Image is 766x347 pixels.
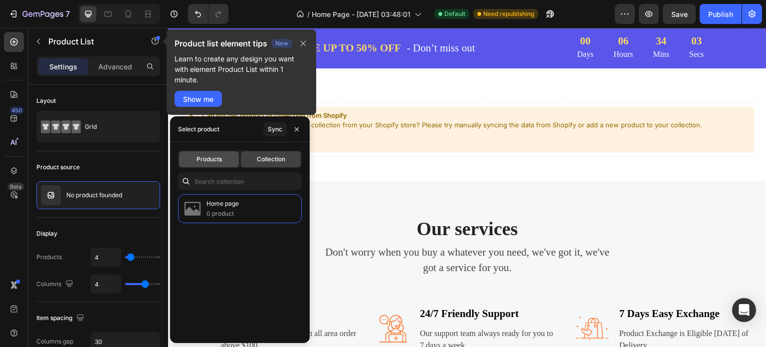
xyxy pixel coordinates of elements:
span: Default [444,9,465,18]
p: No product founded [66,192,122,199]
div: Display [36,229,57,238]
input: Auto [91,275,121,293]
p: 0 product [206,209,239,219]
button: Sync [263,122,287,136]
p: Product List [48,35,133,47]
div: Products [36,253,62,262]
p: Our support team always ready for you to 7 days a week. [252,300,390,324]
div: Product source [36,163,80,172]
p: Product Exchange is Eligible [DATE] of Delivery. [451,300,590,324]
p: 24/7 Friendly Support [252,278,390,294]
button: Publish [700,4,742,24]
p: Settings [49,61,77,72]
div: Sync [268,125,282,134]
button: Save [663,4,696,24]
div: Layout [36,96,56,105]
img: collections [183,199,202,219]
img: Alt Image [406,283,442,319]
div: Undo/Redo [188,4,228,24]
p: Free worldwide shipping on all area order above $100. [52,300,191,324]
p: 7 [65,8,70,20]
div: Item spacing [36,312,86,325]
input: Auto [91,248,121,266]
div: Beta [7,183,24,191]
input: Search collection [178,172,302,190]
p: Home page [206,199,239,209]
div: Columns gap [36,337,73,346]
p: Advanced [98,61,132,72]
div: Open Intercom Messenger [732,298,756,322]
div: Columns [36,278,75,291]
img: product feature img [41,185,61,205]
div: Publish [708,9,733,19]
span: Home Page - [DATE] 03:48:01 [312,9,410,19]
span: Save [671,10,688,18]
iframe: Design area [168,28,766,347]
div: 450 [9,106,24,114]
span: Collection [257,155,285,164]
img: Alt Image [207,283,243,319]
span: Need republishing [483,9,534,18]
span: Products [196,155,222,164]
button: 7 [4,4,74,24]
p: 7 Days Easy Exchange [451,278,590,294]
span: / [307,9,310,19]
div: Grid [85,115,146,138]
div: Select product [178,125,219,134]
